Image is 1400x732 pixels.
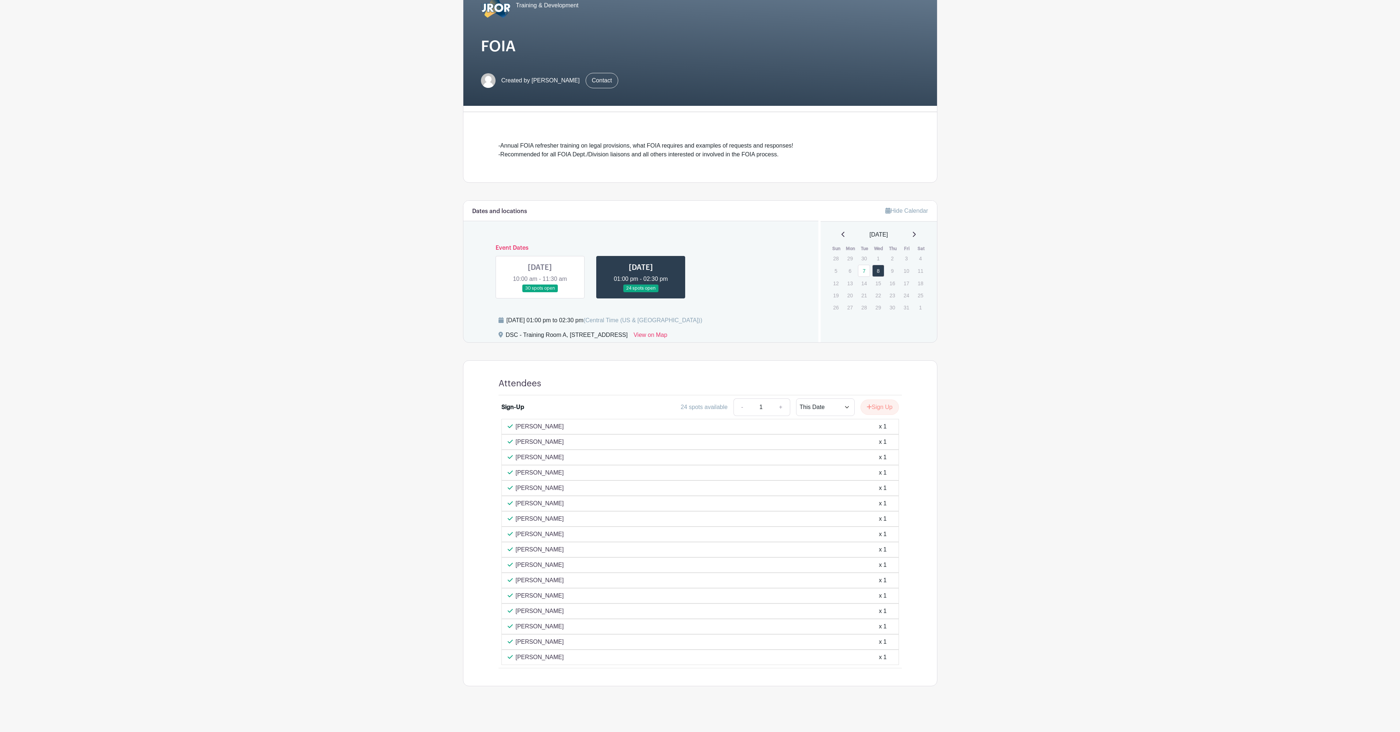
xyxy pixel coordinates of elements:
p: 30 [886,302,898,313]
p: [PERSON_NAME] [516,422,564,431]
th: Sun [829,245,844,252]
a: 8 [872,265,884,277]
p: 9 [886,265,898,276]
p: [PERSON_NAME] [516,622,564,631]
p: 25 [914,290,926,301]
p: [PERSON_NAME] [516,545,564,554]
p: 14 [858,278,870,289]
div: x 1 [879,622,886,631]
p: 28 [830,253,842,264]
p: [PERSON_NAME] [516,607,564,616]
p: [PERSON_NAME] [516,638,564,646]
div: [DATE] 01:00 pm to 02:30 pm [507,316,702,325]
p: 3 [900,253,912,264]
h6: Event Dates [490,245,792,252]
p: 12 [830,278,842,289]
p: 11 [914,265,926,276]
p: [PERSON_NAME] [516,468,564,477]
p: 2 [886,253,898,264]
th: Sat [914,245,928,252]
h4: Attendees [499,378,541,389]
th: Fri [900,245,914,252]
p: 22 [872,290,884,301]
div: x 1 [879,576,886,585]
p: 17 [900,278,912,289]
div: DSC - Training Room A, [STREET_ADDRESS] [506,331,628,342]
th: Thu [886,245,900,252]
p: [PERSON_NAME] [516,438,564,446]
h1: FOIA [481,38,919,55]
th: Mon [844,245,858,252]
a: View on Map [634,331,667,342]
div: x 1 [879,638,886,646]
div: 24 spots available [681,403,728,412]
p: 20 [844,290,856,301]
p: 5 [830,265,842,276]
div: x 1 [879,468,886,477]
div: x 1 [879,484,886,493]
p: 1 [914,302,926,313]
p: 29 [872,302,884,313]
span: Training & Development [516,1,579,10]
div: x 1 [879,499,886,508]
a: Hide Calendar [885,208,928,214]
p: [PERSON_NAME] [516,561,564,569]
p: 27 [844,302,856,313]
a: 7 [858,265,870,277]
p: 4 [914,253,926,264]
p: 13 [844,278,856,289]
div: x 1 [879,438,886,446]
p: [PERSON_NAME] [516,453,564,462]
div: x 1 [879,422,886,431]
h6: Dates and locations [472,208,527,215]
p: 16 [886,278,898,289]
th: Tue [858,245,872,252]
a: - [733,398,750,416]
div: x 1 [879,453,886,462]
p: 24 [900,290,912,301]
p: 28 [858,302,870,313]
a: Contact [586,73,618,88]
span: (Central Time (US & [GEOGRAPHIC_DATA])) [583,317,702,323]
div: x 1 [879,514,886,523]
p: 29 [844,253,856,264]
p: [PERSON_NAME] [516,530,564,539]
p: 30 [858,253,870,264]
a: + [772,398,790,416]
div: Sign-Up [501,403,524,412]
p: 6 [844,265,856,276]
div: x 1 [879,591,886,600]
div: x 1 [879,653,886,662]
p: 19 [830,290,842,301]
p: 15 [872,278,884,289]
span: [DATE] [870,230,888,239]
p: 31 [900,302,912,313]
img: default-ce2991bfa6775e67f084385cd625a349d9dcbb7a52a09fb2fda1e96e2d18dcdb.png [481,73,496,88]
div: x 1 [879,530,886,539]
p: 10 [900,265,912,276]
p: [PERSON_NAME] [516,653,564,662]
div: x 1 [879,545,886,554]
p: 23 [886,290,898,301]
p: 26 [830,302,842,313]
p: [PERSON_NAME] [516,591,564,600]
p: [PERSON_NAME] [516,514,564,523]
div: x 1 [879,607,886,616]
button: Sign Up [860,400,899,415]
p: [PERSON_NAME] [516,499,564,508]
p: [PERSON_NAME] [516,484,564,493]
p: 1 [872,253,884,264]
p: [PERSON_NAME] [516,576,564,585]
th: Wed [872,245,886,252]
span: Created by [PERSON_NAME] [501,76,580,85]
p: 18 [914,278,926,289]
p: 21 [858,290,870,301]
div: x 1 [879,561,886,569]
div: -Annual FOIA refresher training on legal provisions, what FOIA requires and examples of requests ... [499,141,902,159]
